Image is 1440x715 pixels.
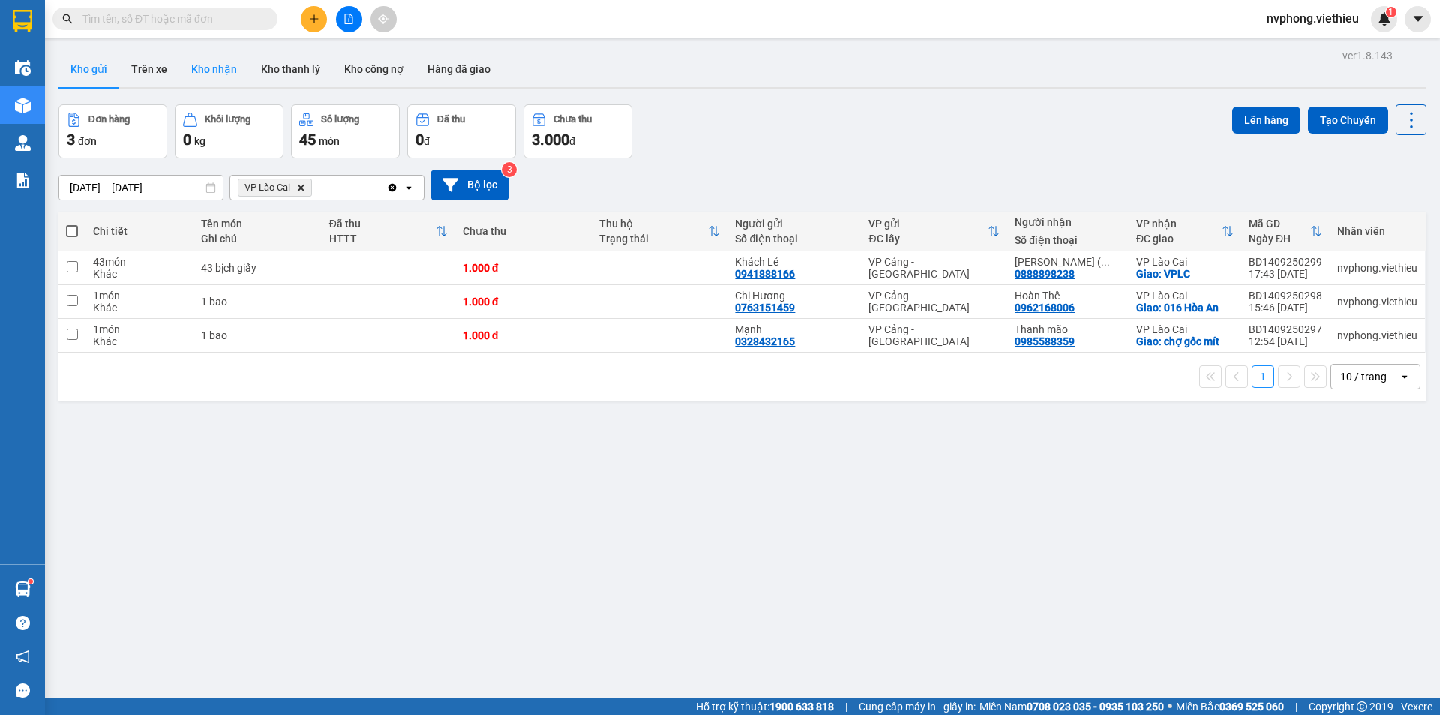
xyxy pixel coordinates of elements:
div: Thanh mão [1015,323,1121,335]
svg: open [1399,371,1411,383]
strong: TĐ chuyển phát: [64,83,129,106]
div: VP Lào Cai [1136,290,1234,302]
img: solution-icon [15,173,31,188]
div: 1 món [93,323,186,335]
div: Khách Lẻ [735,256,853,268]
svg: Clear all [386,182,398,194]
div: 0763151459 [735,302,795,314]
th: Toggle SortBy [1241,212,1330,251]
button: Kho gửi [58,51,119,87]
span: | [845,698,847,715]
span: Cung cấp máy in - giấy in: [859,698,976,715]
img: warehouse-icon [15,60,31,76]
span: | [1295,698,1297,715]
div: Chưa thu [463,225,584,237]
div: Chị Hương [735,290,853,302]
div: VP Lào Cai [1136,256,1234,268]
button: Đơn hàng3đơn [58,104,167,158]
span: aim [378,14,388,24]
div: Đã thu [437,114,465,125]
div: ĐC lấy [868,233,988,245]
div: 1 món [93,290,186,302]
sup: 1 [28,579,33,584]
strong: PHIẾU GỬI HÀNG [67,47,142,80]
svg: open [403,182,415,194]
button: caret-down [1405,6,1431,32]
div: Người gửi [735,218,853,230]
img: icon-new-feature [1378,12,1391,26]
sup: 1 [1386,7,1396,17]
div: Chi tiết [93,225,186,237]
div: 1.000 đ [463,329,584,341]
span: Hỗ trợ kỹ thuật: [696,698,834,715]
div: 1 bao [201,329,314,341]
span: 3.000 [532,131,569,149]
img: warehouse-icon [15,135,31,151]
div: 15:46 [DATE] [1249,302,1322,314]
div: Khác [93,302,186,314]
div: nvphong.viethieu [1337,329,1417,341]
span: 1 [1388,7,1393,17]
span: món [319,135,340,147]
div: 43 món [93,256,186,268]
input: Select a date range. [59,176,223,200]
div: ver 1.8.143 [1342,47,1393,64]
div: Chị Linh ( 0382299898) [1015,256,1121,268]
div: Giao: VPLC [1136,268,1234,280]
div: Mã GD [1249,218,1310,230]
div: 1.000 đ [463,296,584,308]
span: Miền Nam [979,698,1164,715]
strong: 0369 525 060 [1219,701,1284,713]
div: Khác [93,335,186,347]
button: Tạo Chuyến [1308,107,1388,134]
span: VP Lào Cai [244,182,290,194]
span: search [62,14,73,24]
button: Khối lượng0kg [175,104,283,158]
div: 17:43 [DATE] [1249,268,1322,280]
span: copyright [1357,701,1367,712]
th: Toggle SortBy [322,212,455,251]
div: BD1409250297 [1249,323,1322,335]
img: warehouse-icon [15,581,31,597]
span: nvphong.viethieu [1255,9,1371,28]
div: Số điện thoại [1015,234,1121,246]
strong: VIỆT HIẾU LOGISTIC [68,12,141,44]
button: Kho thanh lý [249,51,332,87]
div: 0941888166 [735,268,795,280]
div: 0328432165 [735,335,795,347]
th: Toggle SortBy [861,212,1007,251]
span: ... [1101,256,1110,268]
span: message [16,683,30,698]
div: Đơn hàng [88,114,130,125]
th: Toggle SortBy [592,212,728,251]
div: nvphong.viethieu [1337,262,1417,274]
button: Bộ lọc [430,170,509,200]
div: Mạnh [735,323,853,335]
div: Trạng thái [599,233,709,245]
div: nvphong.viethieu [1337,296,1417,308]
div: Chưa thu [553,114,592,125]
div: Số điện thoại [735,233,853,245]
div: Giao: 016 Hòa An [1136,302,1234,314]
span: kg [194,135,205,147]
button: Hàng đã giao [415,51,502,87]
button: Kho nhận [179,51,249,87]
span: Miền Bắc [1176,698,1284,715]
div: Giao: chợ gốc mít [1136,335,1234,347]
sup: 3 [502,162,517,177]
strong: 02143888555, 0243777888 [79,95,145,118]
div: VP Cảng - [GEOGRAPHIC_DATA] [868,256,1000,280]
img: logo [5,45,63,103]
span: 3 [67,131,75,149]
div: VP gửi [868,218,988,230]
div: 1.000 đ [463,262,584,274]
strong: 1900 633 818 [769,701,834,713]
button: Số lượng45món [291,104,400,158]
div: 1 bao [201,296,314,308]
div: BD1409250298 [1249,290,1322,302]
span: VP Lào Cai, close by backspace [238,179,312,197]
input: Selected VP Lào Cai. [315,180,316,195]
th: Toggle SortBy [1129,212,1241,251]
div: 43 bịch giấy [201,262,314,274]
div: VP Cảng - [GEOGRAPHIC_DATA] [868,290,1000,314]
